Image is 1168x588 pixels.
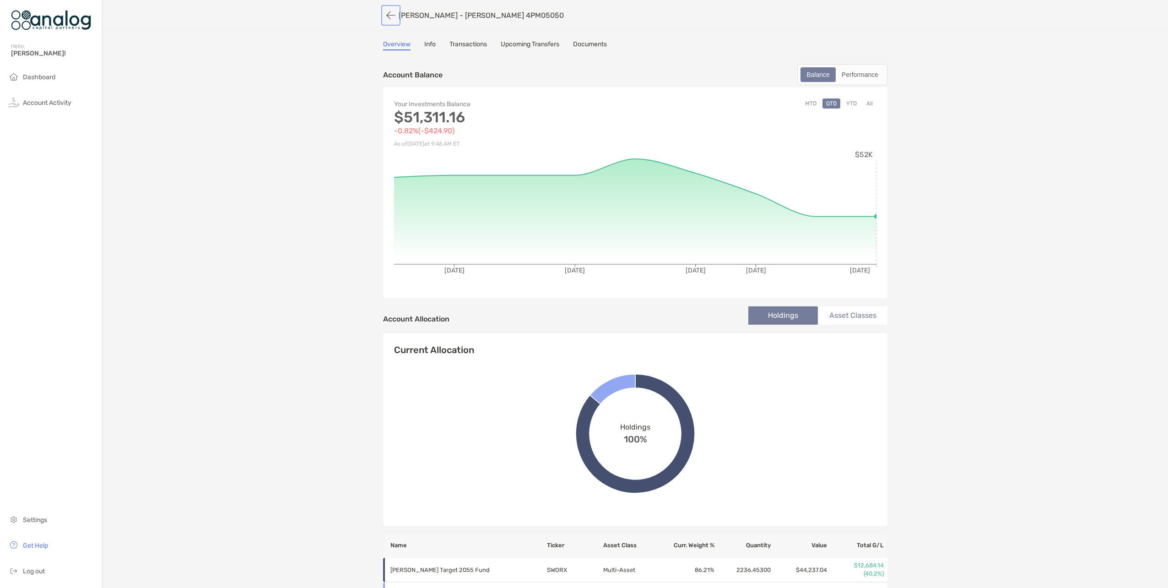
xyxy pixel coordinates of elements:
[603,533,659,558] th: Asset Class
[394,98,635,110] p: Your Investments Balance
[715,558,771,583] td: 2236.45300
[818,306,887,325] li: Asset Classes
[620,423,650,431] span: Holdings
[624,431,647,445] span: 100%
[23,73,55,81] span: Dashboard
[501,40,559,50] a: Upcoming Transfers
[748,306,818,325] li: Holdings
[850,267,870,274] tspan: [DATE]
[686,267,706,274] tspan: [DATE]
[715,533,771,558] th: Quantity
[828,561,884,570] p: $12,684.14
[746,267,766,274] tspan: [DATE]
[394,344,474,355] h4: Current Allocation
[801,98,820,109] button: MTD
[8,539,19,550] img: get-help icon
[23,516,47,524] span: Settings
[11,4,91,37] img: Zoe Logo
[546,533,603,558] th: Ticker
[394,138,635,150] p: As of [DATE] at 9:46 AM ET
[659,558,715,583] td: 86.21 %
[8,514,19,525] img: settings icon
[843,98,860,109] button: YTD
[383,533,546,558] th: Name
[801,68,835,81] div: Balance
[383,315,449,323] h4: Account Allocation
[449,40,487,50] a: Transactions
[771,558,827,583] td: $44,237.04
[11,49,97,57] span: [PERSON_NAME]!
[8,565,19,576] img: logout icon
[444,267,465,274] tspan: [DATE]
[394,112,635,123] p: $51,311.16
[546,558,603,583] td: SWORX
[8,97,19,108] img: activity icon
[8,71,19,82] img: household icon
[383,69,443,81] p: Account Balance
[863,98,876,109] button: All
[399,11,564,20] p: [PERSON_NAME] - [PERSON_NAME] 4PM05050
[828,570,884,578] p: (40.2%)
[23,567,45,575] span: Log out
[390,564,519,576] p: Schwab Target 2055 Fund
[23,542,48,550] span: Get Help
[771,533,827,558] th: Value
[603,558,659,583] td: Multi-Asset
[23,99,71,107] span: Account Activity
[827,533,887,558] th: Total G/L
[837,68,883,81] div: Performance
[394,125,635,136] p: -0.82% ( -$424.90 )
[822,98,840,109] button: QTD
[855,150,873,159] tspan: $52K
[573,40,607,50] a: Documents
[659,533,715,558] th: Curr. Weight %
[565,267,585,274] tspan: [DATE]
[424,40,436,50] a: Info
[797,64,887,85] div: segmented control
[383,40,411,50] a: Overview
